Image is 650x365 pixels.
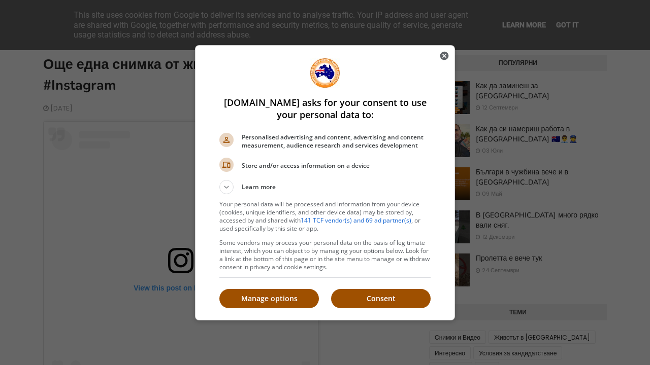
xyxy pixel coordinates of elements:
span: Learn more [242,182,276,194]
span: Personalised advertising and content, advertising and content measurement, audience research and ... [242,133,431,150]
button: Consent [331,289,431,308]
span: Store and/or access information on a device [242,162,431,170]
p: Consent [331,294,431,304]
a: 141 TCF vendor(s) and 69 ad partner(s) [301,216,411,225]
p: Your personal data will be processed and information from your device (cookies, unique identifier... [219,200,431,233]
button: Close [434,46,454,66]
button: Learn more [219,180,431,194]
button: Manage options [219,289,319,308]
h1: [DOMAIN_NAME] asks for your consent to use your personal data to: [219,96,431,121]
p: Manage options [219,294,319,304]
img: Welcome to emigratetoaustralia.info [310,58,340,88]
p: Some vendors may process your personal data on the basis of legitimate interest, which you can ob... [219,239,431,271]
div: emigratetoaustralia.info asks for your consent to use your personal data to: [195,45,455,320]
